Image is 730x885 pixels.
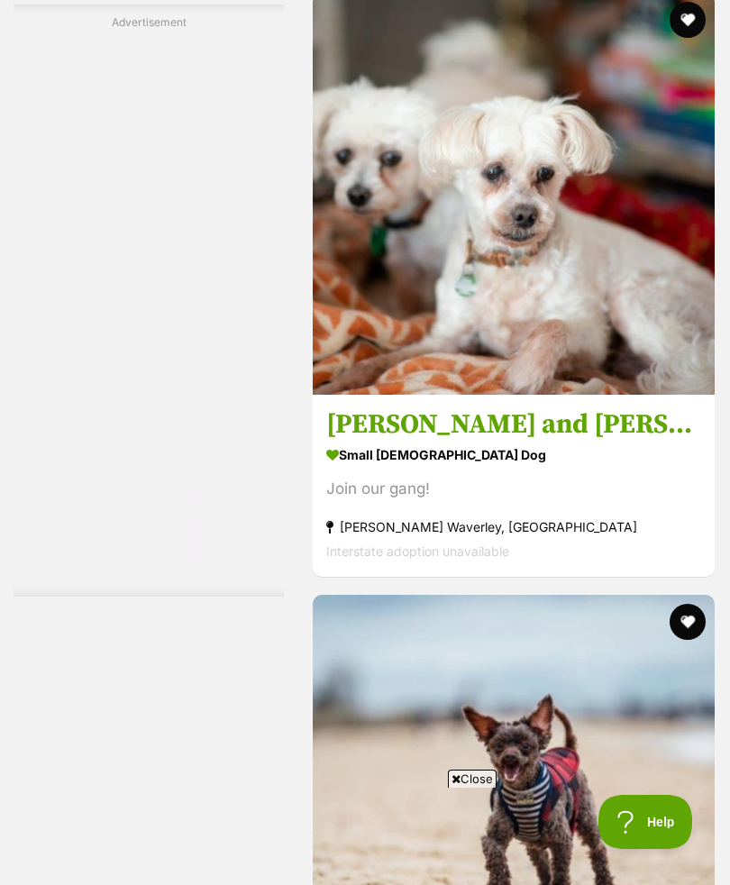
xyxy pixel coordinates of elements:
[598,795,694,849] iframe: Help Scout Beacon - Open
[326,515,701,540] strong: [PERSON_NAME] Waverley, [GEOGRAPHIC_DATA]
[77,38,221,579] iframe: Advertisement
[670,2,706,38] button: favourite
[326,544,509,560] span: Interstate adoption unavailable
[313,395,715,578] a: [PERSON_NAME] and [PERSON_NAME] small [DEMOGRAPHIC_DATA] Dog Join our gang! [PERSON_NAME] Waverle...
[670,604,706,640] button: favourite
[37,795,693,876] iframe: Advertisement
[326,478,701,502] div: Join our gang!
[14,5,284,597] div: Advertisement
[326,408,701,442] h3: [PERSON_NAME] and [PERSON_NAME]
[326,442,701,469] strong: small [DEMOGRAPHIC_DATA] Dog
[448,770,497,788] span: Close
